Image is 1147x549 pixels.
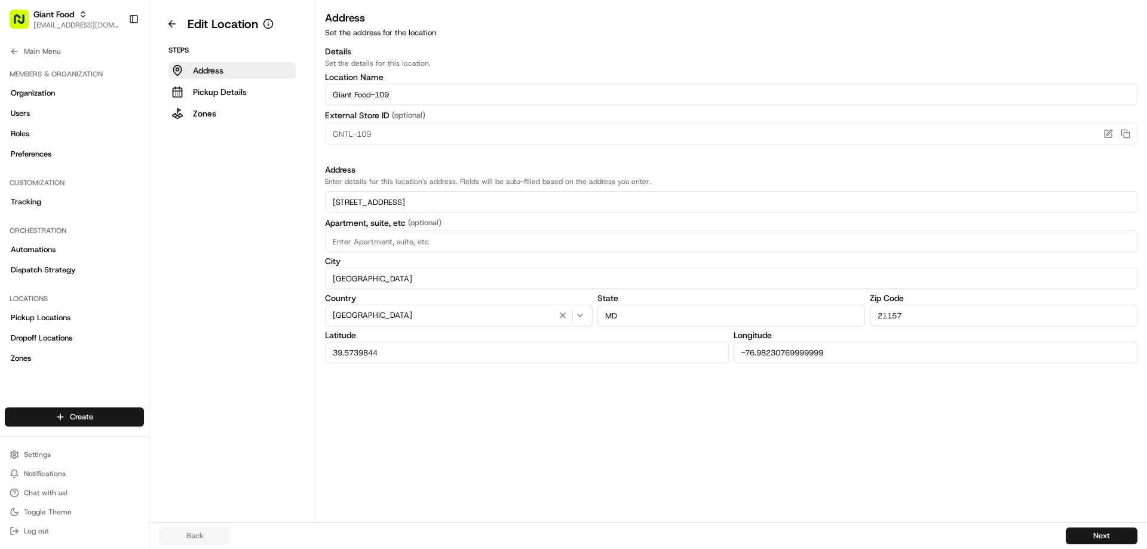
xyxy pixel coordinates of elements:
[11,108,30,119] span: Users
[12,114,33,136] img: 1736555255976-a54dd68f-1ca7-489b-9aae-adbdc363a1c4
[325,177,1137,186] p: Enter details for this location's address. Fields will be auto-filled based on the address you en...
[5,5,124,33] button: Giant Food[EMAIL_ADDRESS][DOMAIN_NAME]
[41,126,151,136] div: We're available if you need us!
[325,342,729,363] input: Enter Latitude
[325,217,1137,228] label: Apartment, suite, etc
[203,118,217,132] button: Start new chat
[7,168,96,190] a: 📗Knowledge Base
[1066,527,1137,544] button: Next
[11,333,72,343] span: Dropoff Locations
[5,329,144,348] a: Dropoff Locations
[11,149,51,160] span: Preferences
[84,202,145,211] a: Powered byPylon
[168,62,296,79] button: Address
[325,257,1137,265] label: City
[11,128,29,139] span: Roles
[325,27,1137,38] p: Set the address for the location
[325,231,1137,252] input: Enter Apartment, suite, etc
[96,168,197,190] a: 💻API Documentation
[5,145,144,164] a: Preferences
[41,114,196,126] div: Start new chat
[325,45,1137,57] h3: Details
[5,240,144,259] a: Automations
[5,407,144,427] button: Create
[188,16,258,32] h1: Edit Location
[5,65,144,84] div: Members & Organization
[24,47,60,56] span: Main Menu
[33,20,119,30] button: [EMAIL_ADDRESS][DOMAIN_NAME]
[24,526,48,536] span: Log out
[5,104,144,123] a: Users
[193,65,223,76] p: Address
[193,86,247,98] p: Pickup Details
[5,308,144,327] a: Pickup Locations
[5,349,144,368] a: Zones
[870,305,1137,326] input: Enter Zip Code
[325,59,1137,68] p: Set the details for this location.
[168,105,296,122] button: Zones
[325,331,729,339] label: Latitude
[101,174,111,184] div: 💻
[5,43,144,60] button: Main Menu
[11,265,76,275] span: Dispatch Strategy
[5,446,144,463] button: Settings
[325,268,1137,289] input: Enter City
[70,412,93,422] span: Create
[24,469,66,479] span: Notifications
[31,77,197,90] input: Clear
[5,523,144,539] button: Log out
[325,10,1137,26] h3: Address
[5,289,144,308] div: Locations
[325,164,1137,176] h3: Address
[325,305,593,326] button: [GEOGRAPHIC_DATA]
[11,312,70,323] span: Pickup Locations
[5,221,144,240] div: Orchestration
[734,342,1137,363] input: Enter Longitude
[597,305,865,326] input: Enter State
[392,110,425,121] span: (optional)
[325,123,1137,145] input: Enter External Store ID
[24,488,68,498] span: Chat with us!
[11,88,55,99] span: Organization
[5,192,144,211] a: Tracking
[5,84,144,103] a: Organization
[24,450,51,459] span: Settings
[5,173,144,192] div: Customization
[325,191,1137,213] input: Enter address
[24,507,72,517] span: Toggle Theme
[5,504,144,520] button: Toggle Theme
[597,294,865,302] label: State
[325,73,1137,81] label: Location Name
[11,244,56,255] span: Automations
[12,48,217,67] p: Welcome 👋
[734,331,1137,339] label: Longitude
[325,294,593,302] label: Country
[11,197,41,207] span: Tracking
[12,12,36,36] img: Nash
[325,84,1137,105] input: Location name
[12,174,22,184] div: 📗
[11,353,31,364] span: Zones
[5,260,144,280] a: Dispatch Strategy
[333,310,412,321] span: [GEOGRAPHIC_DATA]
[33,8,74,20] button: Giant Food
[870,294,1137,302] label: Zip Code
[193,108,216,119] p: Zones
[113,173,192,185] span: API Documentation
[119,203,145,211] span: Pylon
[168,84,296,100] button: Pickup Details
[168,45,296,55] p: Steps
[5,124,144,143] a: Roles
[5,465,144,482] button: Notifications
[5,484,144,501] button: Chat with us!
[325,110,1137,121] label: External Store ID
[408,217,441,228] span: (optional)
[24,173,91,185] span: Knowledge Base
